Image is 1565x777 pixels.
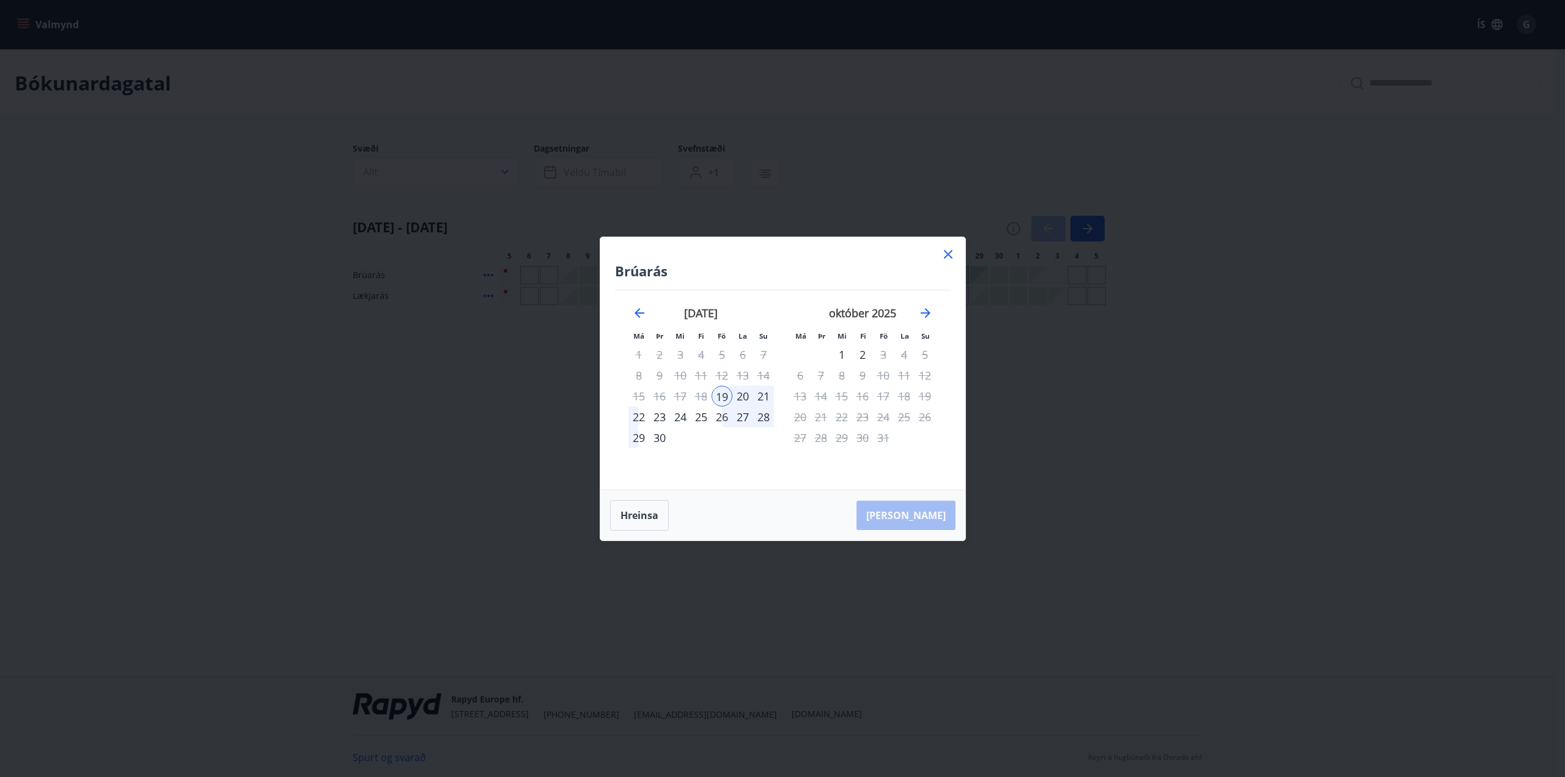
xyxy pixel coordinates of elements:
td: Not available. föstudagur, 17. október 2025 [873,386,894,407]
td: Choose laugardagur, 20. september 2025 as your check-out date. It’s available. [732,386,753,407]
td: Not available. þriðjudagur, 16. september 2025 [649,386,670,407]
td: Not available. fimmtudagur, 9. október 2025 [852,365,873,386]
strong: október 2025 [829,306,896,320]
div: 22 [628,407,649,427]
td: Not available. miðvikudagur, 29. október 2025 [831,427,852,448]
small: Fi [860,331,866,341]
td: Not available. föstudagur, 12. september 2025 [712,365,732,386]
td: Choose mánudagur, 29. september 2025 as your check-out date. It’s available. [628,427,649,448]
td: Not available. fimmtudagur, 4. september 2025 [691,344,712,365]
div: Aðeins útritun í boði [873,386,894,407]
strong: [DATE] [684,306,718,320]
div: 25 [691,407,712,427]
td: Not available. laugardagur, 25. október 2025 [894,407,915,427]
td: Not available. sunnudagur, 7. september 2025 [753,344,774,365]
td: Not available. miðvikudagur, 22. október 2025 [831,407,852,427]
small: Su [921,331,930,341]
td: Choose sunnudagur, 21. september 2025 as your check-out date. It’s available. [753,386,774,407]
td: Choose laugardagur, 27. september 2025 as your check-out date. It’s available. [732,407,753,427]
div: 19 [712,386,732,407]
h4: Brúarás [615,262,951,280]
td: Not available. mánudagur, 15. september 2025 [628,386,649,407]
td: Not available. föstudagur, 3. október 2025 [873,344,894,365]
small: Má [633,331,644,341]
small: Su [759,331,768,341]
td: Choose þriðjudagur, 23. september 2025 as your check-out date. It’s available. [649,407,670,427]
td: Not available. fimmtudagur, 23. október 2025 [852,407,873,427]
td: Choose fimmtudagur, 25. september 2025 as your check-out date. It’s available. [691,407,712,427]
td: Not available. mánudagur, 27. október 2025 [790,427,811,448]
td: Not available. miðvikudagur, 8. október 2025 [831,365,852,386]
td: Not available. fimmtudagur, 11. september 2025 [691,365,712,386]
div: Move backward to switch to the previous month. [632,306,647,320]
td: Not available. þriðjudagur, 2. september 2025 [649,344,670,365]
div: 21 [753,386,774,407]
td: Not available. sunnudagur, 12. október 2025 [915,365,935,386]
div: 27 [732,407,753,427]
small: Má [795,331,806,341]
small: La [900,331,909,341]
button: Hreinsa [610,500,669,531]
td: Not available. laugardagur, 13. september 2025 [732,365,753,386]
div: 26 [712,407,732,427]
div: 24 [670,407,691,427]
td: Not available. föstudagur, 10. október 2025 [873,365,894,386]
div: Calendar [615,290,951,475]
td: Not available. sunnudagur, 14. september 2025 [753,365,774,386]
td: Choose þriðjudagur, 30. september 2025 as your check-out date. It’s available. [649,427,670,448]
div: 23 [649,407,670,427]
td: Not available. miðvikudagur, 10. september 2025 [670,365,691,386]
small: La [738,331,747,341]
td: Selected as start date. föstudagur, 19. september 2025 [712,386,732,407]
div: 30 [649,427,670,448]
td: Not available. þriðjudagur, 28. október 2025 [811,427,831,448]
div: 1 [831,344,852,365]
small: Fö [880,331,888,341]
td: Not available. laugardagur, 4. október 2025 [894,344,915,365]
td: Not available. þriðjudagur, 21. október 2025 [811,407,831,427]
td: Not available. laugardagur, 18. október 2025 [894,386,915,407]
div: 29 [628,427,649,448]
td: Not available. þriðjudagur, 9. september 2025 [649,365,670,386]
td: Not available. mánudagur, 20. október 2025 [790,407,811,427]
td: Choose fimmtudagur, 2. október 2025 as your check-out date. It’s available. [852,344,873,365]
td: Not available. laugardagur, 11. október 2025 [894,365,915,386]
td: Not available. sunnudagur, 19. október 2025 [915,386,935,407]
td: Not available. föstudagur, 31. október 2025 [873,427,894,448]
small: Fi [698,331,704,341]
small: Þr [818,331,825,341]
td: Not available. fimmtudagur, 16. október 2025 [852,386,873,407]
td: Not available. sunnudagur, 5. október 2025 [915,344,935,365]
div: 20 [732,386,753,407]
td: Not available. mánudagur, 13. október 2025 [790,386,811,407]
td: Not available. mánudagur, 8. september 2025 [628,365,649,386]
div: Move forward to switch to the next month. [918,306,933,320]
td: Not available. mánudagur, 1. september 2025 [628,344,649,365]
td: Choose sunnudagur, 28. september 2025 as your check-out date. It’s available. [753,407,774,427]
td: Not available. miðvikudagur, 17. september 2025 [670,386,691,407]
td: Not available. miðvikudagur, 15. október 2025 [831,386,852,407]
small: Þr [656,331,663,341]
td: Not available. föstudagur, 5. september 2025 [712,344,732,365]
td: Not available. miðvikudagur, 3. september 2025 [670,344,691,365]
td: Choose miðvikudagur, 1. október 2025 as your check-out date. It’s available. [831,344,852,365]
div: Aðeins útritun í boði [712,365,732,386]
div: 28 [753,407,774,427]
td: Choose miðvikudagur, 24. september 2025 as your check-out date. It’s available. [670,407,691,427]
td: Not available. fimmtudagur, 18. september 2025 [691,386,712,407]
td: Not available. þriðjudagur, 7. október 2025 [811,365,831,386]
div: Aðeins útritun í boði [852,344,873,365]
td: Not available. föstudagur, 24. október 2025 [873,407,894,427]
td: Not available. sunnudagur, 26. október 2025 [915,407,935,427]
small: Fö [718,331,726,341]
td: Choose mánudagur, 22. september 2025 as your check-out date. It’s available. [628,407,649,427]
td: Choose föstudagur, 26. september 2025 as your check-out date. It’s available. [712,407,732,427]
small: Mi [676,331,685,341]
td: Not available. fimmtudagur, 30. október 2025 [852,427,873,448]
td: Not available. mánudagur, 6. október 2025 [790,365,811,386]
small: Mi [838,331,847,341]
td: Not available. þriðjudagur, 14. október 2025 [811,386,831,407]
div: Aðeins útritun í boði [873,407,894,427]
td: Not available. laugardagur, 6. september 2025 [732,344,753,365]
